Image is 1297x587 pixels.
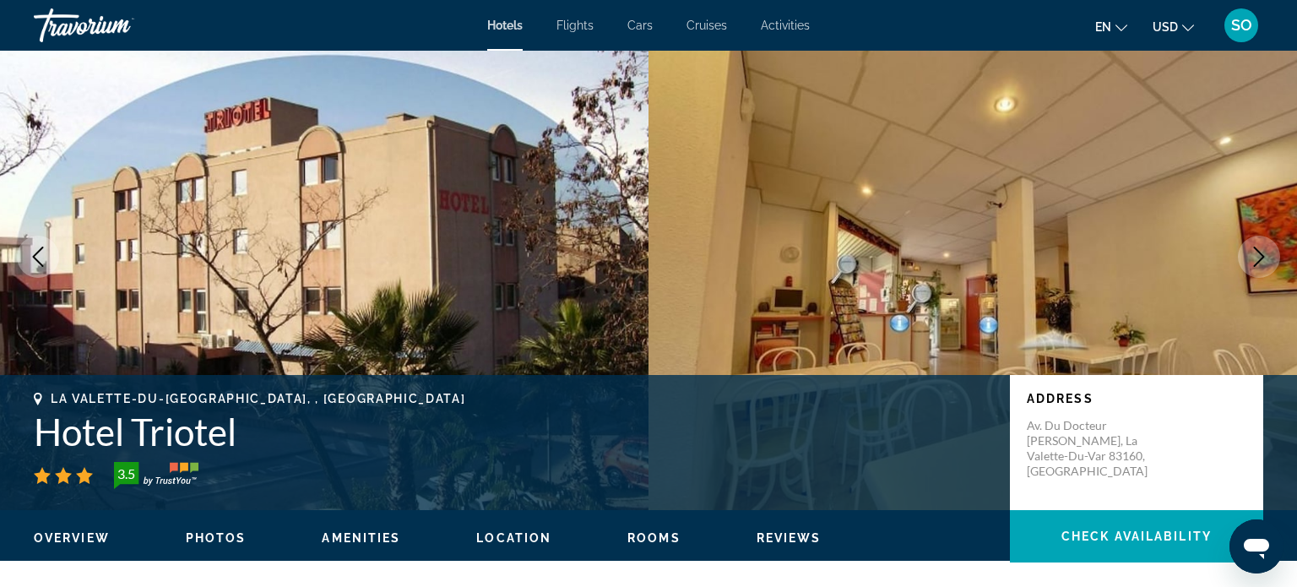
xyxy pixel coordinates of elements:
[1153,20,1178,34] span: USD
[476,530,551,546] button: Location
[1238,236,1280,278] button: Next image
[1229,519,1283,573] iframe: Schaltfläche zum Öffnen des Messaging-Fensters
[757,530,822,546] button: Reviews
[1010,510,1263,563] button: Check Availability
[322,531,400,545] span: Amenities
[556,19,594,32] a: Flights
[186,531,247,545] span: Photos
[686,19,727,32] a: Cruises
[114,462,198,489] img: trustyou-badge-hor.svg
[627,531,681,545] span: Rooms
[34,531,110,545] span: Overview
[186,530,247,546] button: Photos
[34,410,993,454] h1: Hotel Triotel
[476,531,551,545] span: Location
[34,530,110,546] button: Overview
[109,464,143,484] div: 3.5
[1153,14,1194,39] button: Change currency
[761,19,810,32] a: Activities
[1219,8,1263,43] button: User Menu
[322,530,400,546] button: Amenities
[1095,20,1111,34] span: en
[1231,17,1252,34] span: SO
[51,392,465,405] span: La Valette-Du-[GEOGRAPHIC_DATA], , [GEOGRAPHIC_DATA]
[1027,418,1162,479] p: Av. Du Docteur [PERSON_NAME], La Valette-Du-Var 83160, [GEOGRAPHIC_DATA]
[17,236,59,278] button: Previous image
[627,530,681,546] button: Rooms
[1027,392,1246,405] p: Address
[487,19,523,32] a: Hotels
[1095,14,1127,39] button: Change language
[34,3,203,47] a: Travorium
[1061,530,1212,543] span: Check Availability
[627,19,653,32] a: Cars
[757,531,822,545] span: Reviews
